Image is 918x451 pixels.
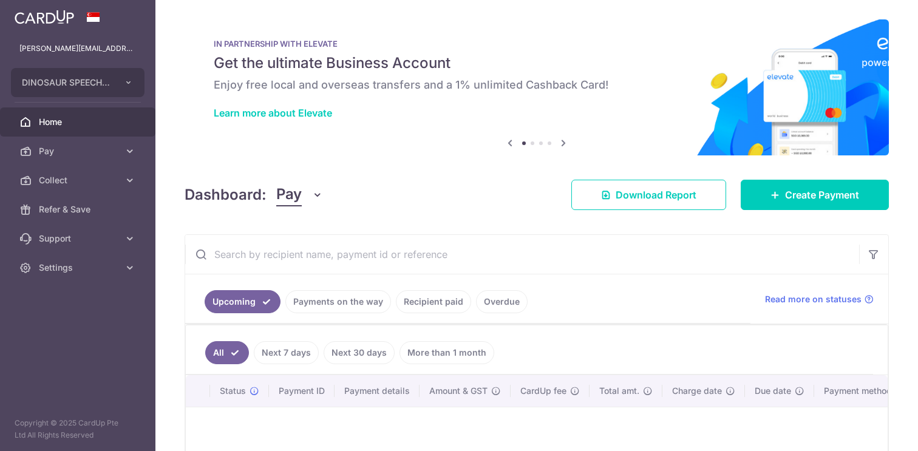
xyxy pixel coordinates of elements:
h5: Get the ultimate Business Account [214,53,860,73]
th: Payment ID [269,375,335,407]
span: Charge date [672,385,722,397]
th: Payment details [335,375,420,407]
span: Status [220,385,246,397]
a: Payments on the way [285,290,391,313]
th: Payment method [814,375,906,407]
span: Read more on statuses [765,293,862,305]
span: Refer & Save [39,203,119,215]
h6: Enjoy free local and overseas transfers and a 1% unlimited Cashback Card! [214,78,860,92]
p: [PERSON_NAME][EMAIL_ADDRESS][DOMAIN_NAME] [19,42,136,55]
button: Pay [276,183,323,206]
span: Download Report [616,188,696,202]
a: Next 7 days [254,341,319,364]
span: Pay [276,183,302,206]
a: Overdue [476,290,528,313]
img: CardUp [15,10,74,24]
a: Recipient paid [396,290,471,313]
span: Pay [39,145,119,157]
img: Renovation banner [185,19,889,155]
a: Upcoming [205,290,280,313]
input: Search by recipient name, payment id or reference [185,235,859,274]
a: More than 1 month [399,341,494,364]
span: Home [39,116,119,128]
span: Create Payment [785,188,859,202]
a: Download Report [571,180,726,210]
span: CardUp fee [520,385,566,397]
span: Amount & GST [429,385,488,397]
span: Collect [39,174,119,186]
p: IN PARTNERSHIP WITH ELEVATE [214,39,860,49]
span: Settings [39,262,119,274]
a: Next 30 days [324,341,395,364]
a: Create Payment [741,180,889,210]
span: DINOSAUR SPEECH THERAPY PTE. LTD. [22,76,112,89]
a: Read more on statuses [765,293,874,305]
span: Support [39,232,119,245]
h4: Dashboard: [185,184,267,206]
span: Due date [755,385,791,397]
button: DINOSAUR SPEECH THERAPY PTE. LTD. [11,68,144,97]
a: All [205,341,249,364]
span: Total amt. [599,385,639,397]
a: Learn more about Elevate [214,107,332,119]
